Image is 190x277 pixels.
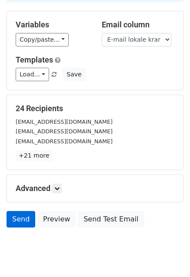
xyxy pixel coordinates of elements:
[16,128,113,135] small: [EMAIL_ADDRESS][DOMAIN_NAME]
[16,138,113,145] small: [EMAIL_ADDRESS][DOMAIN_NAME]
[63,68,85,81] button: Save
[37,211,76,228] a: Preview
[7,211,35,228] a: Send
[16,104,174,113] h5: 24 Recipients
[78,211,144,228] a: Send Test Email
[147,235,190,277] iframe: Chat Widget
[16,68,49,81] a: Load...
[102,20,175,30] h5: Email column
[147,235,190,277] div: Chatwidget
[16,150,52,161] a: +21 more
[16,55,53,64] a: Templates
[16,119,113,125] small: [EMAIL_ADDRESS][DOMAIN_NAME]
[16,33,69,46] a: Copy/paste...
[16,20,89,30] h5: Variables
[16,184,174,193] h5: Advanced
